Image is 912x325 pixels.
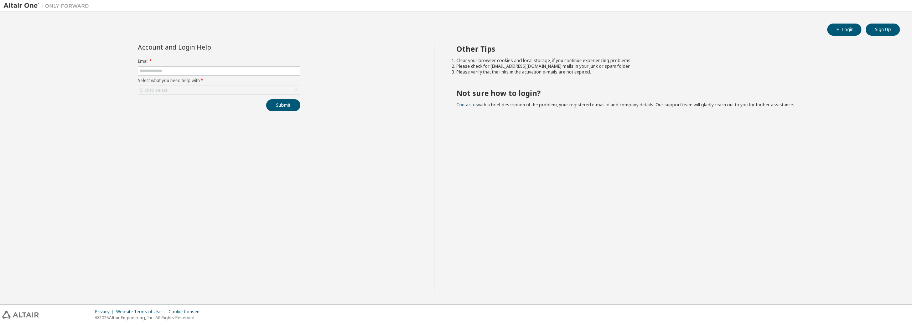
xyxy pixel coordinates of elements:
div: Cookie Consent [169,309,205,315]
li: Please verify that the links in the activation e-mails are not expired. [456,69,887,75]
a: Contact us [456,102,478,108]
label: Email [138,59,300,64]
h2: Other Tips [456,44,887,54]
div: Website Terms of Use [116,309,169,315]
button: Submit [266,99,300,111]
div: Privacy [95,309,116,315]
li: Please check for [EMAIL_ADDRESS][DOMAIN_NAME] mails in your junk or spam folder. [456,64,887,69]
img: Altair One [4,2,93,9]
li: Clear your browser cookies and local storage, if you continue experiencing problems. [456,58,887,64]
div: Click to select [138,86,300,95]
label: Select what you need help with [138,78,300,83]
button: Login [827,24,861,36]
img: altair_logo.svg [2,311,39,319]
button: Sign Up [866,24,900,36]
h2: Not sure how to login? [456,88,887,98]
p: © 2025 Altair Engineering, Inc. All Rights Reserved. [95,315,205,321]
div: Account and Login Help [138,44,268,50]
div: Click to select [140,87,167,93]
span: with a brief description of the problem, your registered e-mail id and company details. Our suppo... [456,102,794,108]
